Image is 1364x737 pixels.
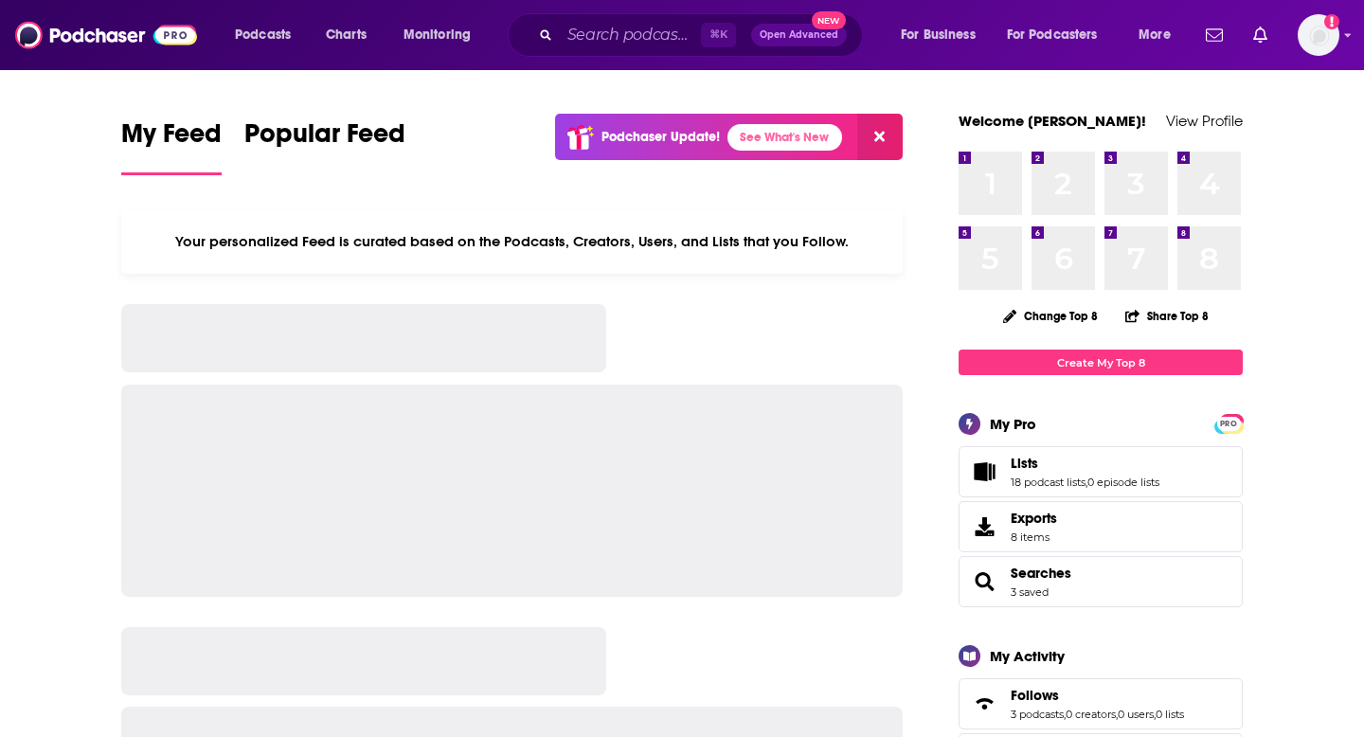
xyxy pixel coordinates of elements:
[1116,708,1118,721] span: ,
[1298,14,1339,56] span: Logged in as megcassidy
[751,24,847,46] button: Open AdvancedNew
[1298,14,1339,56] button: Show profile menu
[1124,297,1210,334] button: Share Top 8
[121,117,222,175] a: My Feed
[1324,14,1339,29] svg: Add a profile image
[727,124,842,151] a: See What's New
[1139,22,1171,48] span: More
[404,22,471,48] span: Monitoring
[1118,708,1154,721] a: 0 users
[314,20,378,50] a: Charts
[1217,417,1240,431] span: PRO
[1011,476,1086,489] a: 18 podcast lists
[1011,565,1071,582] a: Searches
[244,117,405,175] a: Popular Feed
[901,22,976,48] span: For Business
[1125,20,1194,50] button: open menu
[965,691,1003,717] a: Follows
[1007,22,1098,48] span: For Podcasters
[1217,416,1240,430] a: PRO
[222,20,315,50] button: open menu
[15,17,197,53] img: Podchaser - Follow, Share and Rate Podcasts
[1011,687,1184,704] a: Follows
[959,501,1243,552] a: Exports
[326,22,367,48] span: Charts
[760,30,838,40] span: Open Advanced
[1011,455,1159,472] a: Lists
[1011,687,1059,704] span: Follows
[1011,708,1064,721] a: 3 podcasts
[1154,708,1156,721] span: ,
[1066,708,1116,721] a: 0 creators
[1011,510,1057,527] span: Exports
[1198,19,1230,51] a: Show notifications dropdown
[812,11,846,29] span: New
[1011,530,1057,544] span: 8 items
[560,20,701,50] input: Search podcasts, credits, & more...
[965,513,1003,540] span: Exports
[235,22,291,48] span: Podcasts
[1166,112,1243,130] a: View Profile
[390,20,495,50] button: open menu
[959,112,1146,130] a: Welcome [PERSON_NAME]!
[990,415,1036,433] div: My Pro
[959,678,1243,729] span: Follows
[121,209,903,274] div: Your personalized Feed is curated based on the Podcasts, Creators, Users, and Lists that you Follow.
[959,350,1243,375] a: Create My Top 8
[888,20,999,50] button: open menu
[959,556,1243,607] span: Searches
[1298,14,1339,56] img: User Profile
[121,117,222,161] span: My Feed
[959,446,1243,497] span: Lists
[526,13,881,57] div: Search podcasts, credits, & more...
[995,20,1125,50] button: open menu
[965,458,1003,485] a: Lists
[1011,455,1038,472] span: Lists
[1064,708,1066,721] span: ,
[965,568,1003,595] a: Searches
[1011,585,1049,599] a: 3 saved
[244,117,405,161] span: Popular Feed
[1087,476,1159,489] a: 0 episode lists
[601,129,720,145] p: Podchaser Update!
[701,23,736,47] span: ⌘ K
[1246,19,1275,51] a: Show notifications dropdown
[992,304,1109,328] button: Change Top 8
[1156,708,1184,721] a: 0 lists
[990,647,1065,665] div: My Activity
[1086,476,1087,489] span: ,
